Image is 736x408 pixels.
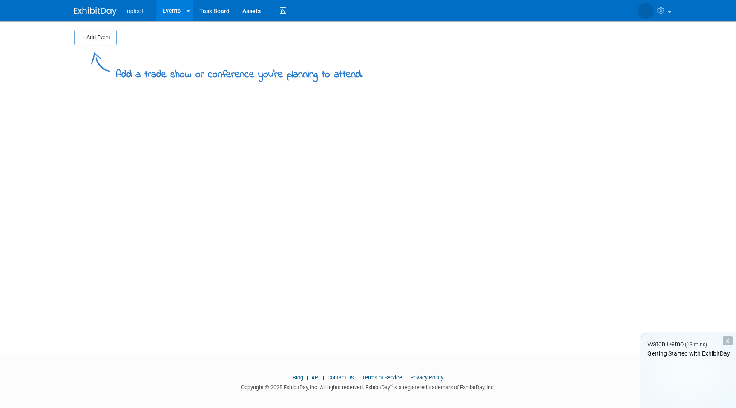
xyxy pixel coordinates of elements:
span: | [403,374,409,381]
span: (13 mins) [685,342,707,348]
div: Add a trade show or conference you're planning to attend. [116,61,363,82]
a: Privacy Policy [410,374,443,381]
sup: ® [390,383,393,388]
a: Blog [293,374,303,381]
span: | [355,374,361,381]
div: Watch Demo [641,340,736,349]
a: Terms of Service [362,374,402,381]
span: | [321,374,326,381]
div: Getting Started with ExhibitDay [641,349,736,358]
a: API [311,374,319,381]
a: Contact Us [328,374,354,381]
div: Dismiss [723,336,733,345]
img: ExhibitDay [74,7,117,16]
span: upleef [127,8,143,14]
span: | [305,374,310,381]
button: Add Event [74,30,117,45]
img: YO REDMAN [638,3,654,19]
